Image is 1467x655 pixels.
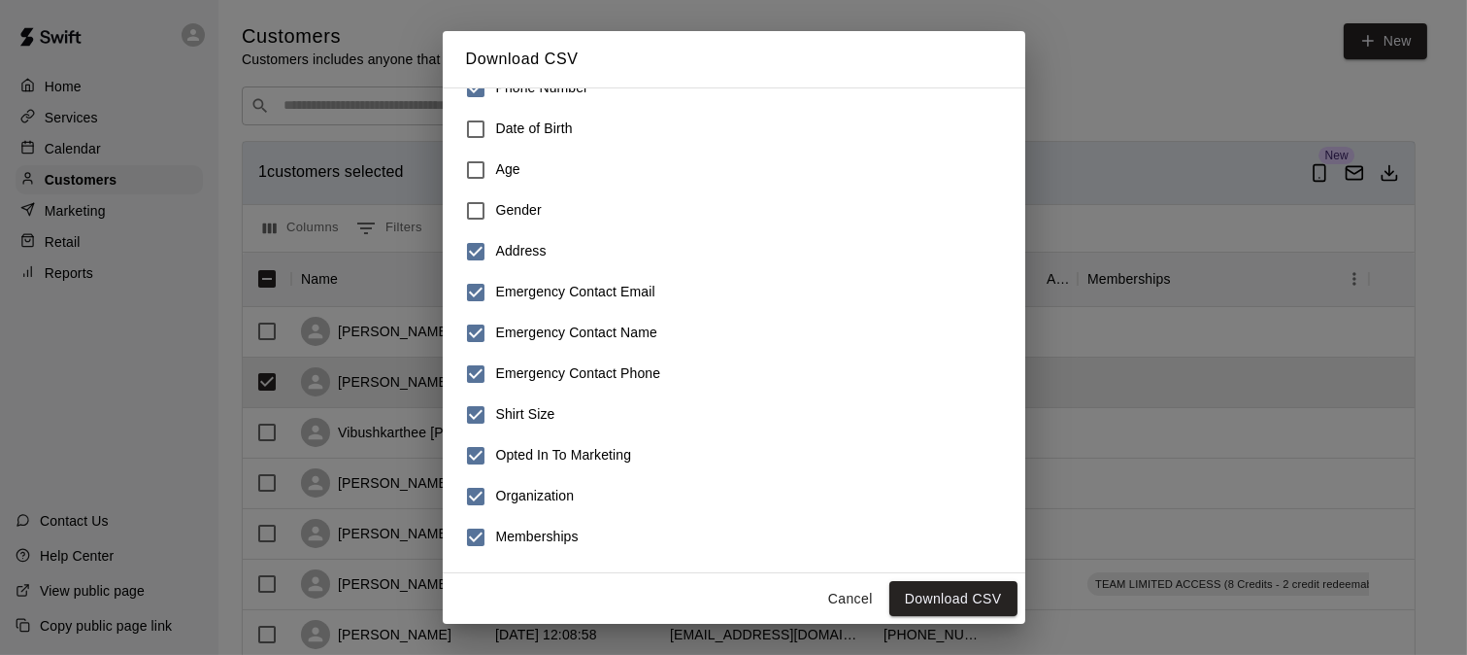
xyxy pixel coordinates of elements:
[496,404,555,426] h6: Shirt Size
[889,581,1017,617] button: Download CSV
[496,486,575,507] h6: Organization
[496,445,632,466] h6: Opted In To Marketing
[496,119,573,140] h6: Date of Birth
[496,78,588,99] h6: Phone Number
[819,581,882,617] button: Cancel
[443,31,1025,87] h2: Download CSV
[496,527,579,548] h6: Memberships
[496,323,657,344] h6: Emergency Contact Name
[496,282,655,303] h6: Emergency Contact Email
[496,363,661,385] h6: Emergency Contact Phone
[496,241,547,262] h6: Address
[496,159,520,181] h6: Age
[496,200,542,222] h6: Gender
